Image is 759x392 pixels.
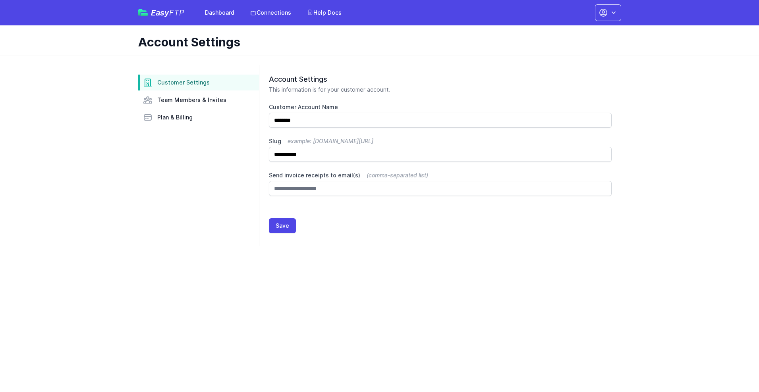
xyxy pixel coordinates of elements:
span: FTP [169,8,184,17]
span: Easy [151,9,184,17]
a: Help Docs [302,6,346,20]
a: Plan & Billing [138,110,259,125]
h1: Account Settings [138,35,615,49]
span: example: [DOMAIN_NAME][URL] [288,138,373,144]
a: EasyFTP [138,9,184,17]
button: Save [269,218,296,233]
label: Slug [269,137,612,145]
span: Customer Settings [157,79,210,86]
span: (comma-separated list) [367,172,428,179]
a: Connections [245,6,296,20]
a: Team Members & Invites [138,92,259,108]
label: Send invoice receipts to email(s) [269,171,612,179]
a: Customer Settings [138,75,259,90]
span: Team Members & Invites [157,96,226,104]
p: This information is for your customer account. [269,86,612,94]
h2: Account Settings [269,75,612,84]
label: Customer Account Name [269,103,612,111]
a: Dashboard [200,6,239,20]
span: Plan & Billing [157,113,193,121]
img: easyftp_logo.png [138,9,148,16]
